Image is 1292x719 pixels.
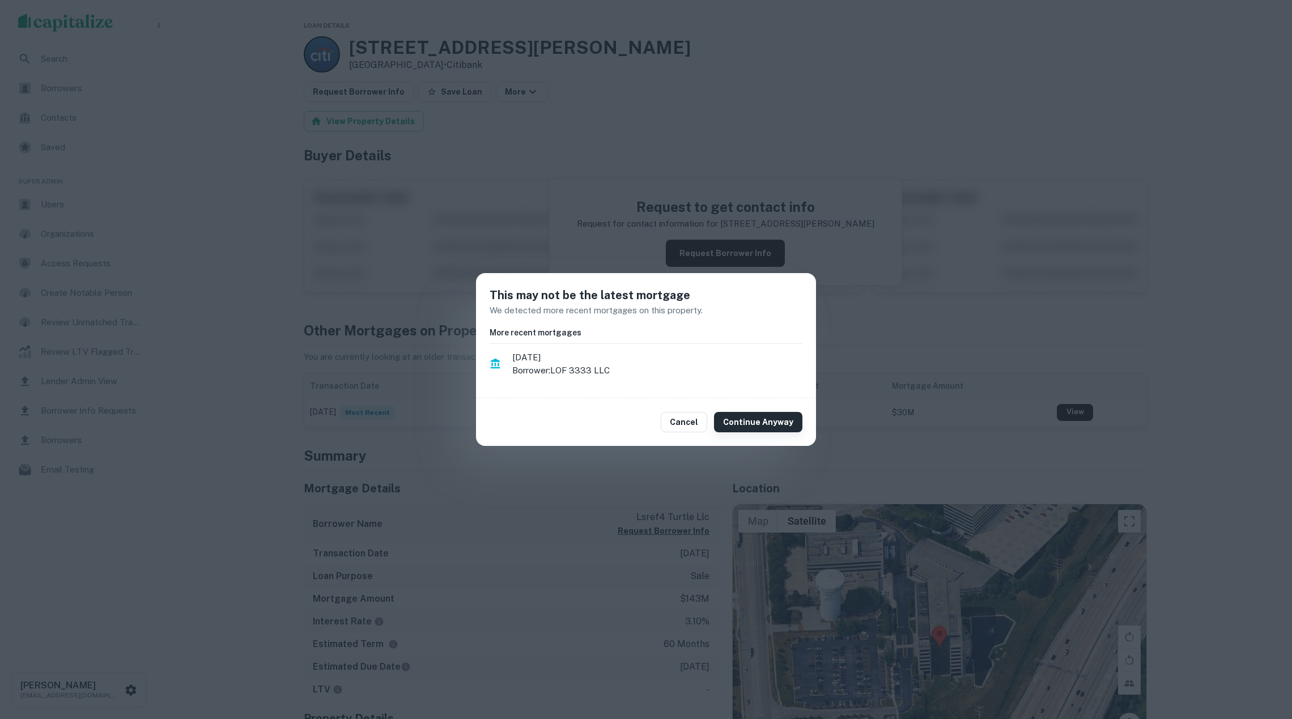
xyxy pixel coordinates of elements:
[661,412,707,432] button: Cancel
[490,326,802,339] h6: More recent mortgages
[490,287,802,304] h5: This may not be the latest mortgage
[490,304,802,317] p: We detected more recent mortgages on this property.
[512,364,802,377] p: Borrower: LOF 3333 LLC
[714,412,802,432] button: Continue Anyway
[512,351,802,364] span: [DATE]
[1235,628,1292,683] iframe: Chat Widget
